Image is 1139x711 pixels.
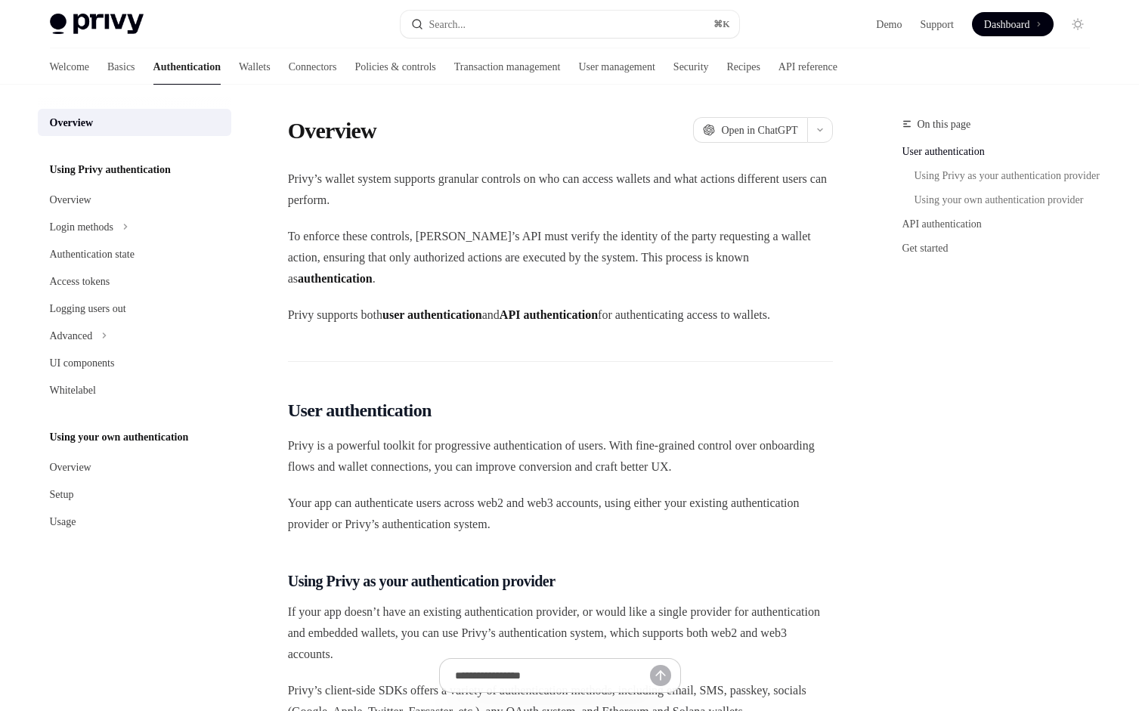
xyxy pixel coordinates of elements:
a: Overview [38,109,231,136]
input: Ask a question... [455,659,650,692]
h5: Using your own authentication [50,428,215,446]
a: Overview [38,453,231,481]
a: API authentication [902,248,1102,272]
div: Logging users out [50,299,140,317]
a: User authentication [902,139,1102,163]
a: Welcome [50,48,98,85]
a: Logging users out [38,295,231,322]
a: Wallets [266,48,305,85]
button: Login methods [38,213,231,240]
strong: user authentication [403,307,521,322]
span: On this page [918,115,986,133]
span: Privy supports both and for authenticating access to wallets. [288,304,833,346]
a: Using your own authentication provider [902,206,1102,248]
a: Support [900,17,942,32]
span: Using Privy as your authentication provider [288,613,587,634]
a: Transaction management [519,48,655,85]
span: If your app doesn’t have an existing authentication provider, or would like a single provider for... [288,643,833,706]
a: Dashboard [960,12,1054,36]
div: Advanced [50,326,101,345]
span: Privy’s wallet system supports granular controls on who can access wallets and what actions diffe... [288,168,833,210]
span: Open in ChatGPT [706,122,798,138]
div: Overview [50,458,98,476]
div: Usage [50,512,82,530]
a: User management [673,48,770,85]
button: Send message [650,665,671,686]
img: light logo [50,14,144,35]
button: Open in ChatGPT [678,117,807,143]
span: Privy is a powerful toolkit for progressive authentication of users. With fine-grained control ov... [288,456,833,519]
a: Get started [902,272,1102,296]
span: User authentication [288,419,452,444]
button: Search...⌘K [401,11,739,38]
a: Demo [852,17,882,32]
a: Using Privy as your authentication provider [902,163,1102,206]
a: Policies & controls [403,48,501,85]
div: Overview [50,190,98,209]
span: ⌘ K [714,18,730,30]
div: Authentication state [50,245,147,263]
a: Setup [38,481,231,508]
a: Recipes [850,48,892,85]
div: Search... [429,15,472,33]
div: Access tokens [50,272,123,290]
a: Authentication [169,48,248,85]
button: Toggle dark mode [1066,12,1090,36]
a: Whitelabel [38,376,231,403]
span: Dashboard [972,17,1030,32]
a: Overview [38,186,231,213]
span: Your app can authenticate users across web2 and web3 accounts, using either your existing authent... [288,534,833,577]
strong: authentication [434,270,522,286]
a: Connectors [323,48,385,85]
div: Login methods [50,218,123,236]
div: Setup [50,485,79,503]
h1: Overview [288,116,390,144]
a: Usage [38,508,231,535]
strong: API authentication [542,307,652,322]
div: UI components [50,354,125,372]
div: Whitelabel [50,381,103,399]
a: Basics [116,48,151,85]
span: To enforce these controls, [PERSON_NAME]’s API must verify the identity of the party requesting a... [288,225,833,289]
a: UI components [38,349,231,376]
a: API reference [910,48,982,85]
button: Advanced [38,322,231,349]
a: Security [788,48,831,85]
a: Authentication state [38,240,231,267]
a: Access tokens [38,267,231,295]
div: Overview [50,113,101,131]
h5: Using Privy authentication [50,160,191,178]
